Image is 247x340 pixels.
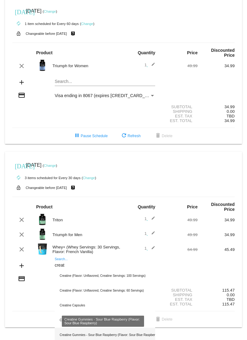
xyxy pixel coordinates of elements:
strong: Quantity [138,50,155,55]
mat-icon: add [18,79,25,86]
input: Search... [55,263,155,268]
mat-select: Payment Method [55,93,155,98]
mat-icon: delete [154,316,162,323]
small: ( ) [80,22,95,26]
img: Image-1-Triumph_carousel-front-transp.png [36,228,49,240]
div: 34.99 [198,232,235,237]
div: 49.99 [160,63,198,68]
span: 0.00 [227,109,235,114]
mat-icon: credit_card [18,275,25,282]
span: Visa ending in 8067 (expires [CREDIT_CARD_DATA]) [55,93,158,98]
strong: Price [187,50,198,55]
mat-icon: delete [154,132,162,140]
mat-icon: add [18,262,25,269]
div: Est. Total [160,302,198,306]
mat-icon: [DATE] [15,8,22,15]
div: Est. Tax [160,114,198,118]
a: Change [83,176,95,180]
small: ( ) [43,10,57,13]
span: 115.47 [222,302,235,306]
input: Search... [55,79,155,84]
span: 0.00 [227,293,235,297]
strong: Price [187,204,198,209]
a: Change [44,164,56,167]
div: Shipping [160,293,198,297]
small: 1 item scheduled for Every 60 days [12,22,79,26]
div: 64.99 [160,247,198,252]
mat-icon: edit [148,231,155,238]
button: Delete [149,130,177,141]
div: Triton [49,218,124,222]
mat-icon: edit [148,216,155,223]
mat-icon: edit [148,246,155,253]
a: Change [81,22,93,26]
strong: Discounted Price [211,48,235,58]
div: Triumph for Women [49,63,124,68]
div: 115.47 [198,288,235,293]
strong: Product [36,204,53,209]
mat-icon: clear [18,62,25,70]
mat-icon: live_help [69,184,77,192]
span: 1 [144,63,155,67]
div: Est. Total [160,118,198,123]
div: 34.99 [198,104,235,109]
button: Delete [149,314,177,325]
div: Triumph for Men [49,232,124,237]
div: Shipping [160,109,198,114]
mat-icon: lock_open [15,184,22,192]
small: 3 items scheduled for Every 30 days [12,176,80,180]
div: Creatine Capsules [55,298,155,313]
mat-icon: clear [18,246,25,253]
img: Image-1-Carousel-Whey-2lb-Vanilla-no-badge-Transp.png [36,243,49,255]
strong: Quantity [138,204,155,209]
strong: Discounted Price [211,202,235,212]
strong: Product [36,50,53,55]
div: 45.49 [198,247,235,252]
div: 49.99 [160,218,198,222]
div: Subtotal [160,288,198,293]
span: Delete [154,317,172,322]
span: 1 [144,246,155,251]
img: Image-1-Carousel-Triton-Transp.png [36,213,49,226]
mat-icon: edit [148,62,155,70]
div: Creatine (Flavor: Unflavored, Creatine Servings: 100 Servings) [55,268,155,283]
button: Refresh [115,130,146,141]
a: Change [44,10,56,13]
mat-icon: credit_card [18,92,25,99]
span: 1 [144,216,155,221]
div: 34.99 [198,63,235,68]
mat-icon: live_help [69,30,77,38]
span: 34.99 [224,118,235,123]
mat-icon: lock_open [15,30,22,38]
mat-icon: refresh [120,132,128,140]
button: Pause Schedule [68,130,113,141]
div: 34.99 [198,218,235,222]
small: Changeable before [DATE] [26,186,67,190]
div: Est. Tax [160,297,198,302]
div: Subtotal [160,104,198,109]
span: TBD [227,114,235,118]
mat-icon: autorenew [15,20,22,27]
div: Creatine (Flavor: Unflavored, Creatine Servings: 60 Servings) [55,283,155,298]
small: ( ) [43,164,57,167]
mat-icon: [DATE] [15,162,22,169]
div: Whey+ (Whey Servings: 30 Servings, Flavor: French Vanilla) [49,245,124,254]
mat-icon: autorenew [15,174,22,182]
span: Pause Schedule [73,134,108,138]
img: updated-4.8-triumph-female.png [36,59,49,72]
mat-icon: clear [18,231,25,238]
span: Refresh [120,134,141,138]
div: 49.99 [160,232,198,237]
mat-icon: pause [73,132,81,140]
mat-icon: clear [18,216,25,223]
div: Creatine Gummies - Lemon Drop (Flavor: Lemon Drop) [55,313,155,328]
small: Changeable before [DATE] [26,32,67,35]
span: TBD [227,297,235,302]
small: ( ) [82,176,96,180]
span: Delete [154,134,172,138]
span: 1 [144,231,155,236]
